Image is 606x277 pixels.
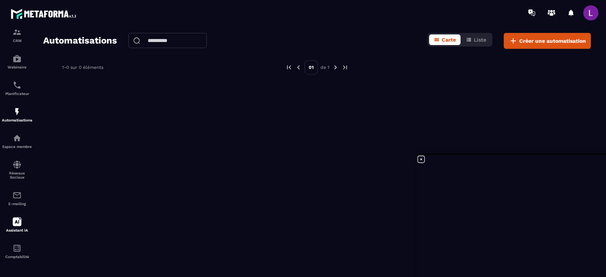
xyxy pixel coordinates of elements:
button: Carte [429,34,461,45]
p: de 1 [320,64,330,70]
img: formation [12,28,22,37]
p: Espace membre [2,145,32,149]
a: automationsautomationsWebinaire [2,48,32,75]
img: next [342,64,348,71]
span: Liste [474,37,486,43]
a: automationsautomationsAutomatisations [2,101,32,128]
button: Créer une automatisation [504,33,591,49]
img: social-network [12,160,22,169]
span: Carte [442,37,456,43]
img: prev [295,64,302,71]
p: Webinaire [2,65,32,69]
img: automations [12,54,22,63]
p: E-mailing [2,202,32,206]
a: schedulerschedulerPlanificateur [2,75,32,101]
a: accountantaccountantComptabilité [2,238,32,265]
a: formationformationCRM [2,22,32,48]
img: email [12,191,22,200]
img: automations [12,107,22,116]
p: Planificateur [2,92,32,96]
img: scheduler [12,81,22,90]
h2: Automatisations [43,33,117,49]
a: automationsautomationsEspace membre [2,128,32,154]
a: social-networksocial-networkRéseaux Sociaux [2,154,32,185]
p: 1-0 sur 0 éléments [62,65,103,70]
p: Automatisations [2,118,32,122]
a: emailemailE-mailing [2,185,32,212]
p: Réseaux Sociaux [2,171,32,179]
p: CRM [2,39,32,43]
img: automations [12,134,22,143]
img: next [332,64,339,71]
img: prev [286,64,292,71]
span: Créer une automatisation [519,37,586,45]
p: 01 [305,60,318,75]
button: Liste [461,34,491,45]
a: Assistant IA [2,212,32,238]
p: Assistant IA [2,228,32,232]
p: Comptabilité [2,255,32,259]
img: logo [11,7,79,21]
img: accountant [12,244,22,253]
